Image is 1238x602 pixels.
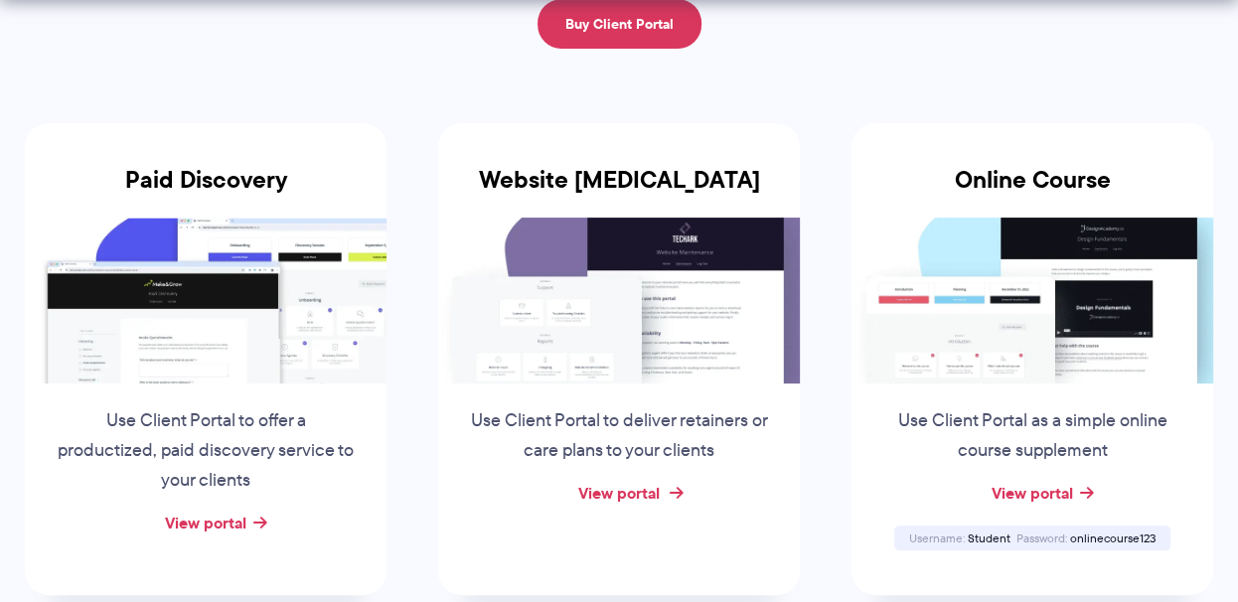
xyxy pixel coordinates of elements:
h3: Paid Discovery [25,166,387,218]
span: Username [909,529,965,546]
p: Use Client Portal as a simple online course supplement [881,406,1183,466]
p: Use Client Portal to deliver retainers or care plans to your clients [468,406,770,466]
a: View portal [165,511,246,534]
p: Use Client Portal to offer a productized, paid discovery service to your clients [55,406,357,496]
span: Student [968,529,1010,546]
span: Password [1016,529,1067,546]
a: View portal [992,481,1073,505]
h3: Online Course [851,166,1213,218]
h3: Website [MEDICAL_DATA] [438,166,800,218]
span: onlinecourse123 [1070,529,1156,546]
a: View portal [578,481,660,505]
